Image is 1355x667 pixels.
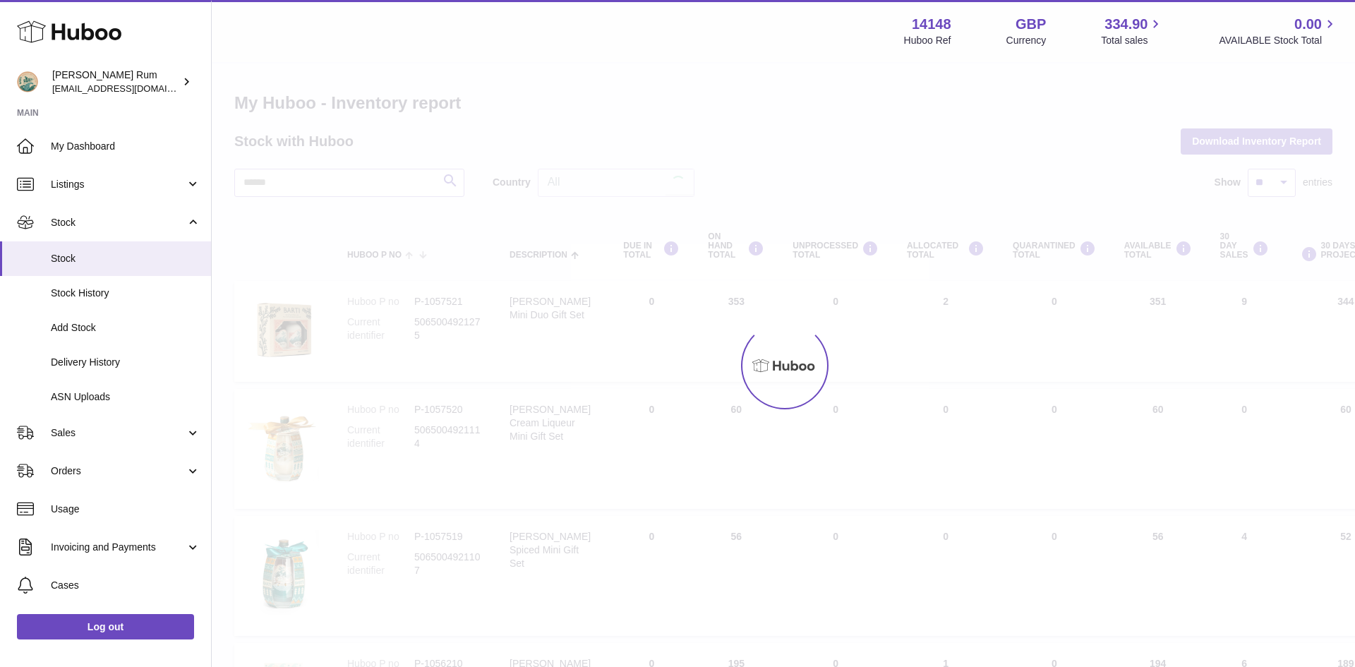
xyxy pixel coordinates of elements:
[1294,15,1322,34] span: 0.00
[51,579,200,592] span: Cases
[1101,34,1164,47] span: Total sales
[17,71,38,92] img: mail@bartirum.wales
[51,503,200,516] span: Usage
[1219,34,1338,47] span: AVAILABLE Stock Total
[52,68,179,95] div: [PERSON_NAME] Rum
[904,34,951,47] div: Huboo Ref
[51,252,200,265] span: Stock
[51,140,200,153] span: My Dashboard
[912,15,951,34] strong: 14148
[51,178,186,191] span: Listings
[51,464,186,478] span: Orders
[51,541,186,554] span: Invoicing and Payments
[1104,15,1148,34] span: 334.90
[17,614,194,639] a: Log out
[51,321,200,335] span: Add Stock
[51,426,186,440] span: Sales
[51,287,200,300] span: Stock History
[51,216,186,229] span: Stock
[51,356,200,369] span: Delivery History
[1101,15,1164,47] a: 334.90 Total sales
[1006,34,1047,47] div: Currency
[1219,15,1338,47] a: 0.00 AVAILABLE Stock Total
[1016,15,1046,34] strong: GBP
[52,83,207,94] span: [EMAIL_ADDRESS][DOMAIN_NAME]
[51,390,200,404] span: ASN Uploads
